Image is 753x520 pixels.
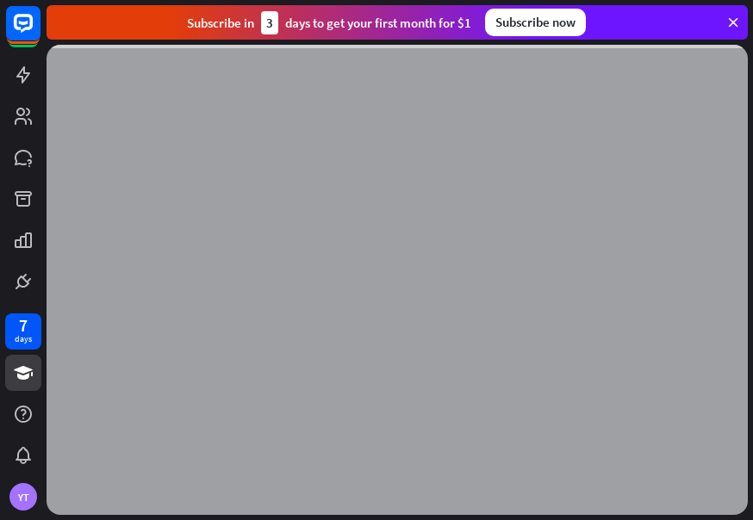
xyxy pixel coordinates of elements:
[187,11,471,34] div: Subscribe in days to get your first month for $1
[5,313,41,350] a: 7 days
[19,318,28,333] div: 7
[9,483,37,511] div: YT
[485,9,586,36] div: Subscribe now
[261,11,278,34] div: 3
[15,333,32,345] div: days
